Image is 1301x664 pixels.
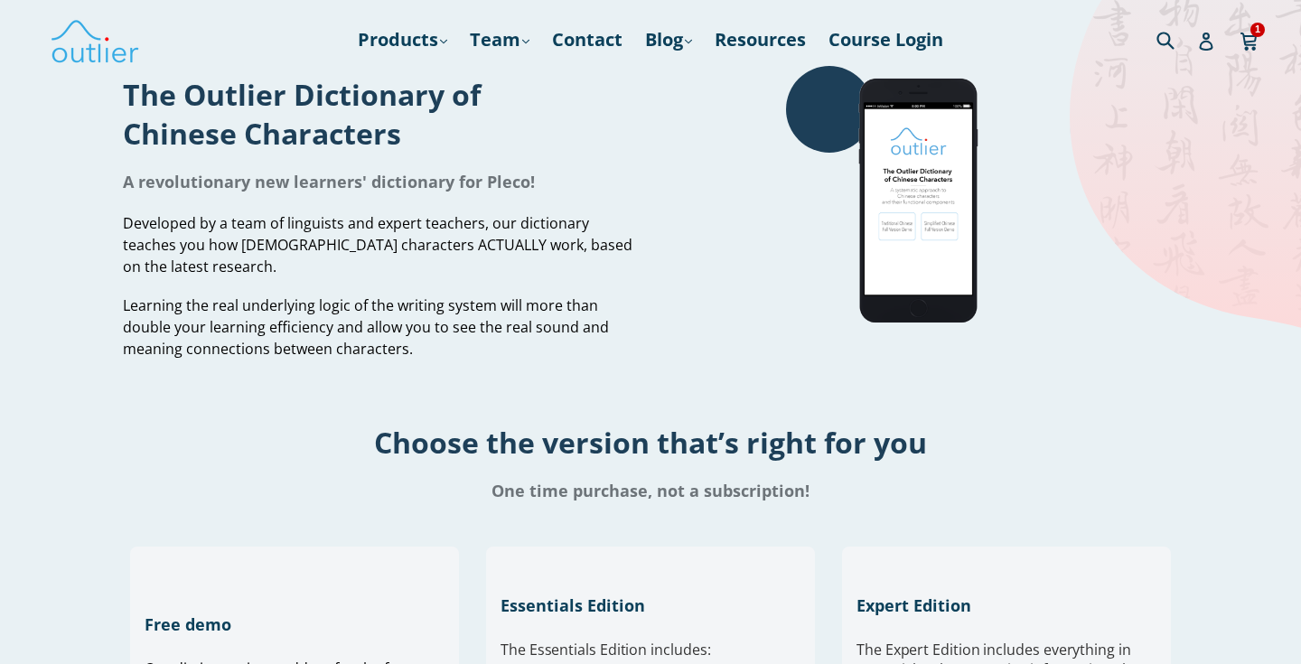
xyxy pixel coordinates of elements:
h1: A revolutionary new learners' dictionary for Pleco! [123,171,637,192]
input: Search [1152,21,1202,58]
span: The Expert Edition includes e [856,640,1052,659]
span: 1 [1250,23,1265,36]
h1: Essentials Edition [501,594,800,616]
h1: Expert Edition [856,594,1156,616]
a: Products [349,23,456,56]
span: The Essentials Edition includes: [501,640,710,659]
a: Resources [706,23,815,56]
a: Course Login [819,23,952,56]
a: Contact [543,23,632,56]
span: Developed by a team of linguists and expert teachers, our dictionary teaches you how [DEMOGRAPHIC... [123,213,632,276]
a: Blog [636,23,701,56]
a: 1 [1240,19,1260,61]
img: Outlier Linguistics [50,14,140,66]
span: Learning the real underlying logic of the writing system will more than double your learning effi... [123,295,609,359]
h1: The Outlier Dictionary of Chinese Characters [123,75,637,153]
h1: Free demo [145,613,445,635]
a: Team [461,23,538,56]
